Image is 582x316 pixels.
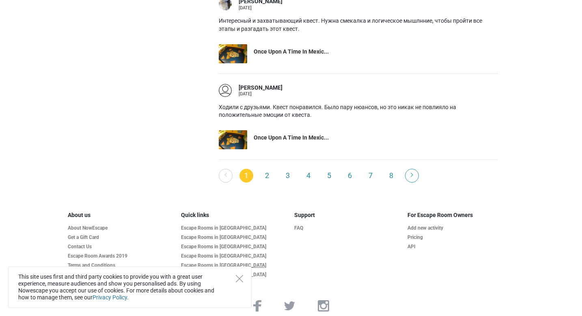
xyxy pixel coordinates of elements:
p: Интересный и захватывающий квест. Нужна смекалка и логическое мышлнние, чтобы пройти все этапы и ... [219,17,498,33]
button: Close [236,275,243,282]
img: Once Upon A Time In Mexico [219,130,247,149]
a: API [407,244,514,250]
a: Get a Gift Card [68,234,175,241]
a: Escape Room Awards 2019 [68,253,175,259]
div: [DATE] [239,92,282,96]
h5: For Escape Room Owners [407,212,514,219]
div: [DATE] [239,6,282,10]
h5: Quick links [181,212,288,219]
a: FAQ [294,225,401,231]
h5: Support [294,212,401,219]
a: Pricing [407,234,514,241]
a: 6 [343,169,357,183]
div: This site uses first and third party cookies to provide you with a great user experience, measure... [8,267,252,308]
p: Ходили с друзьями. Квест понравился. Было пару нюансов, но это никак не повлияло на положительные... [219,103,498,119]
a: About NowEscape [68,225,175,231]
a: 4 [302,169,315,183]
a: Escape Rooms in [GEOGRAPHIC_DATA] [181,225,288,231]
a: Escape Rooms in [GEOGRAPHIC_DATA] [181,262,288,269]
div: [PERSON_NAME] [239,84,282,92]
a: Contact Us [68,244,175,250]
a: Terms and Conditions [68,262,175,269]
a: 2 [260,169,274,183]
a: 8 [384,169,398,183]
a: Add new activity [407,225,514,231]
a: 5 [322,169,336,183]
a: Escape Rooms in [GEOGRAPHIC_DATA] [181,253,288,259]
a: Privacy Policy [93,294,127,301]
div: Once Upon A Time In Mexic... [254,134,329,142]
img: Once Upon A Time In Mexico [219,44,247,63]
h5: About us [68,212,175,219]
a: 7 [364,169,377,183]
a: Escape Rooms in [GEOGRAPHIC_DATA] [181,234,288,241]
span: 1 [239,169,253,183]
div: Once Upon A Time In Mexic... [254,48,329,56]
a: 3 [281,169,295,183]
a: Escape Rooms in [GEOGRAPHIC_DATA] [181,244,288,250]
